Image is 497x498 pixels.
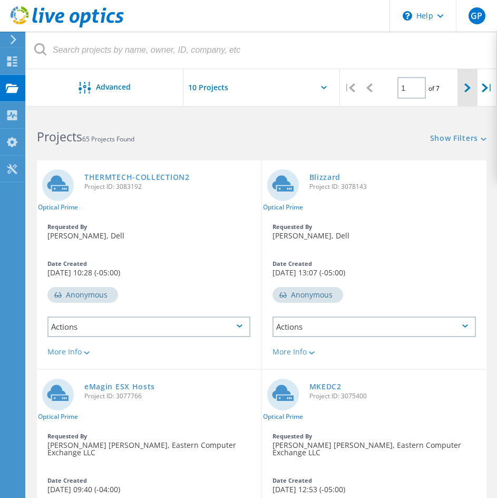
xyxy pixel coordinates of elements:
[428,84,440,93] span: of 7
[82,135,134,143] span: 65 Projects Found
[262,255,487,282] div: [DATE] 13:07 (-05:00)
[37,128,82,145] b: Projects
[37,255,261,282] div: [DATE] 10:28 (-05:00)
[37,218,261,245] div: [PERSON_NAME], Dell
[272,348,476,356] div: More Info
[262,218,487,245] div: [PERSON_NAME], Dell
[263,204,303,210] span: Optical Prime
[47,317,250,337] div: Actions
[272,317,476,337] div: Actions
[263,414,303,420] span: Optical Prime
[84,174,190,181] a: THERMTECH-COLLECTION2
[47,224,250,229] div: Requested By
[272,224,476,229] div: Requested By
[403,11,412,21] svg: \n
[272,433,476,439] div: Requested By
[471,12,482,20] span: GP
[84,383,155,390] a: eMagin ESX Hosts
[84,184,256,190] span: Project ID: 3083192
[477,69,497,107] div: |
[47,348,250,356] div: More Info
[38,414,78,420] span: Optical Prime
[309,184,482,190] span: Project ID: 3078143
[272,287,343,303] div: Anonymous
[340,69,359,107] div: |
[11,22,124,30] a: Live Optics Dashboard
[309,393,482,399] span: Project ID: 3075400
[47,287,118,303] div: Anonymous
[309,383,342,390] a: MKEDC2
[96,83,131,91] span: Advanced
[47,433,250,439] div: Requested By
[430,135,486,143] a: Show Filters
[272,261,476,266] div: Date Created
[84,393,256,399] span: Project ID: 3077766
[272,477,476,483] div: Date Created
[47,261,250,266] div: Date Created
[262,428,487,462] div: [PERSON_NAME] [PERSON_NAME], Eastern Computer Exchange LLC
[37,428,261,462] div: [PERSON_NAME] [PERSON_NAME], Eastern Computer Exchange LLC
[38,204,78,210] span: Optical Prime
[47,477,250,483] div: Date Created
[309,174,341,181] a: Blizzard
